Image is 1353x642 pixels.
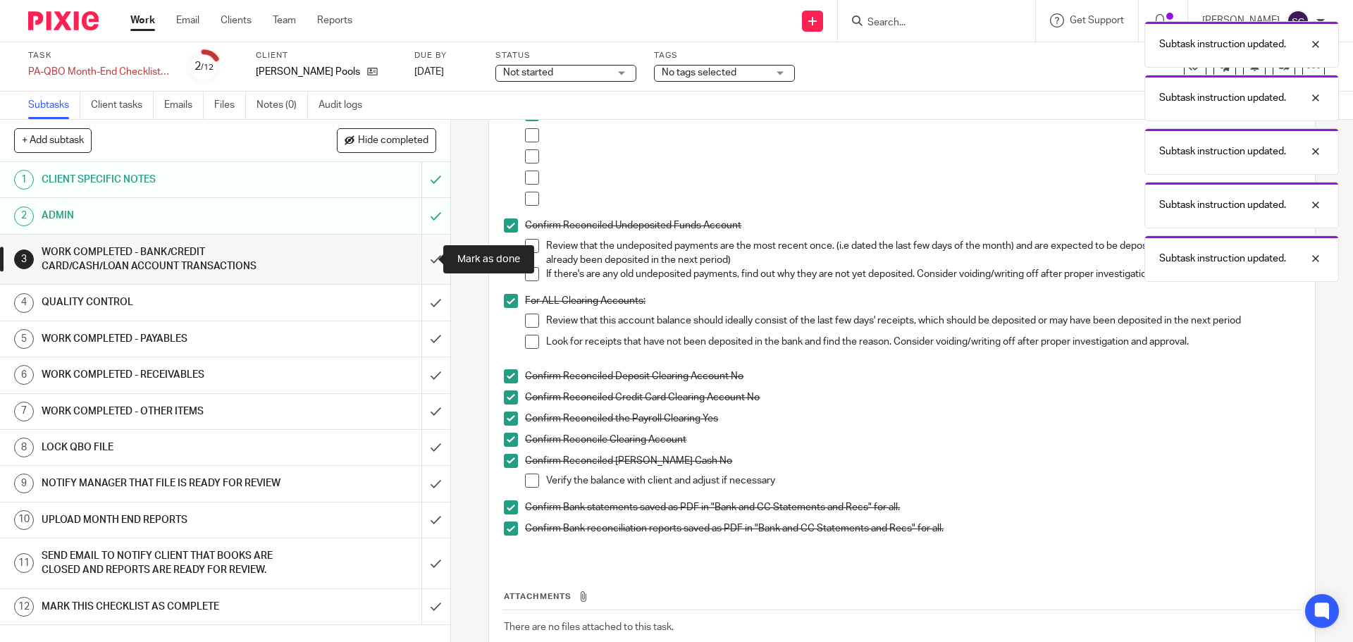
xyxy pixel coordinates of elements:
label: Tags [654,50,795,61]
span: No tags selected [662,68,736,78]
h1: WORK COMPLETED - PAYABLES [42,328,285,350]
span: [DATE] [414,67,444,77]
p: Confirm Reconciled Undeposited Funds Account [525,218,1299,233]
h1: ADMIN [42,205,285,226]
div: 6 [14,365,34,385]
p: Subtask instruction updated. [1159,144,1286,159]
div: 7 [14,402,34,421]
a: Team [273,13,296,27]
p: Confirm Reconciled the Payroll Clearing Yes [525,412,1299,426]
button: + Add subtask [14,128,92,152]
p: Subtask instruction updated. [1159,91,1286,105]
h1: LOCK QBO FILE [42,437,285,458]
a: Reports [317,13,352,27]
p: Confirm Reconcile Clearing Account [525,433,1299,447]
p: Subtask instruction updated. [1159,37,1286,51]
label: Client [256,50,397,61]
span: Not started [503,68,553,78]
p: Subtask instruction updated. [1159,252,1286,266]
small: /12 [201,63,214,71]
p: Look for receipts that have not been deposited in the bank and find the reason. Consider voiding/... [546,335,1299,349]
a: Clients [221,13,252,27]
div: 2 [194,58,214,75]
span: There are no files attached to this task. [504,622,674,632]
h1: WORK COMPLETED - OTHER ITEMS [42,401,285,422]
div: 2 [14,206,34,226]
p: Confirm Reconciled [PERSON_NAME] Cash No [525,454,1299,468]
h1: NOTIFY MANAGER THAT FILE IS READY FOR REVIEW [42,473,285,494]
h1: WORK COMPLETED - BANK/CREDIT CARD/CASH/LOAN ACCOUNT TRANSACTIONS [42,242,285,278]
div: PA-QBO Month-End Checklist (Monthly) [28,65,169,79]
span: Attachments [504,593,572,600]
h1: SEND EMAIL TO NOTIFY CLIENT THAT BOOKS ARE CLOSED AND REPORTS ARE READY FOR REVIEW. [42,545,285,581]
p: Confirm Reconciled Credit Card Clearing Account No [525,390,1299,405]
div: 12 [14,597,34,617]
div: 11 [14,553,34,573]
label: Task [28,50,169,61]
div: 3 [14,249,34,269]
div: 8 [14,438,34,457]
div: 1 [14,170,34,190]
img: Pixie [28,11,99,30]
a: Notes (0) [257,92,308,119]
h1: UPLOAD MONTH END REPORTS [42,510,285,531]
h1: CLIENT SPECIFIC NOTES [42,169,285,190]
h1: MARK THIS CHECKLIST AS COMPLETE [42,596,285,617]
a: Emails [164,92,204,119]
p: Review that the undeposited payments are the most recent once. (i.e dated the last few days of th... [546,239,1299,268]
div: 4 [14,293,34,313]
div: 10 [14,510,34,530]
a: Client tasks [91,92,154,119]
p: Confirm Bank statements saved as PDF in "Bank and CC Statements and Recs" for all. [525,500,1299,514]
button: Hide completed [337,128,436,152]
a: Audit logs [319,92,373,119]
p: Verify the balance with client and adjust if necessary [546,474,1299,488]
span: Hide completed [358,135,428,147]
div: 5 [14,329,34,349]
p: Review that this account balance should ideally consist of the last few days' receipts, which sho... [546,314,1299,328]
label: Due by [414,50,478,61]
a: Email [176,13,199,27]
p: For ALL Clearing Accounts: [525,294,1299,308]
p: [PERSON_NAME] Pools [256,65,360,79]
p: Confirm Reconciled Deposit Clearing Account No [525,369,1299,383]
a: Work [130,13,155,27]
div: 9 [14,474,34,493]
label: Status [495,50,636,61]
p: If there's are any old undeposited payments, find out why they are not yet deposited. Consider vo... [546,267,1299,281]
p: Subtask instruction updated. [1159,198,1286,212]
img: svg%3E [1287,10,1309,32]
h1: WORK COMPLETED - RECEIVABLES [42,364,285,385]
a: Files [214,92,246,119]
h1: QUALITY CONTROL [42,292,285,313]
a: Subtasks [28,92,80,119]
p: Confirm Bank reconciliation reports saved as PDF in "Bank and CC Statements and Recs" for all. [525,521,1299,536]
